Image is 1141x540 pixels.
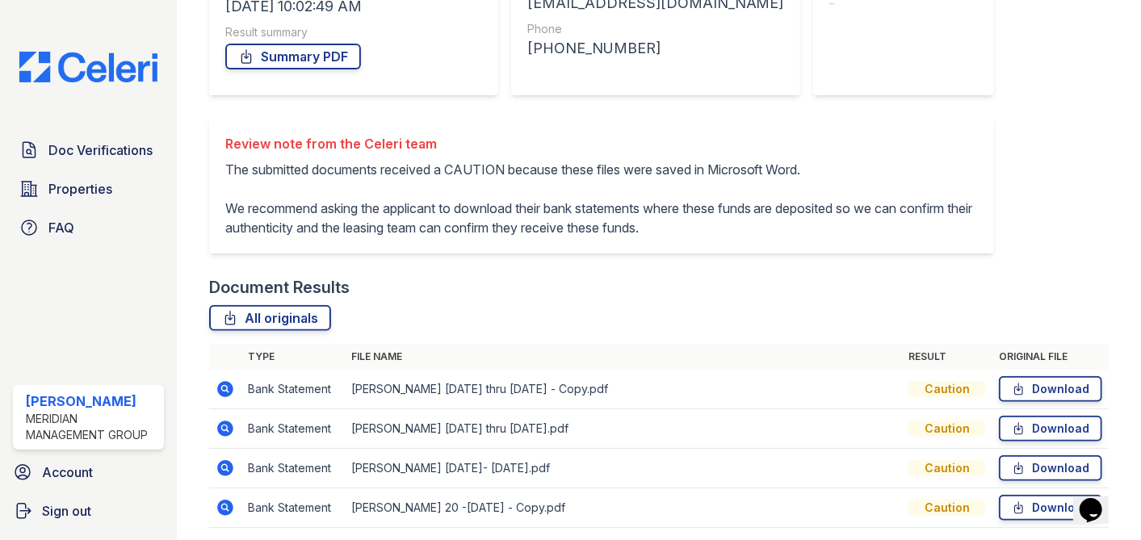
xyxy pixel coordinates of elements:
[345,449,902,488] td: [PERSON_NAME] [DATE]- [DATE].pdf
[6,495,170,527] a: Sign out
[6,52,170,82] img: CE_Logo_Blue-a8612792a0a2168367f1c8372b55b34899dd931a85d93a1a3d3e32e68fde9ad4.png
[42,501,91,521] span: Sign out
[13,173,164,205] a: Properties
[13,134,164,166] a: Doc Verifications
[241,409,345,449] td: Bank Statement
[48,218,74,237] span: FAQ
[345,488,902,528] td: [PERSON_NAME] 20 -[DATE] - Copy.pdf
[999,455,1102,481] a: Download
[241,344,345,370] th: Type
[241,488,345,528] td: Bank Statement
[13,211,164,244] a: FAQ
[26,391,157,411] div: [PERSON_NAME]
[999,416,1102,442] a: Download
[225,44,361,69] a: Summary PDF
[908,500,986,516] div: Caution
[48,140,153,160] span: Doc Verifications
[908,460,986,476] div: Caution
[908,381,986,397] div: Caution
[345,370,902,409] td: [PERSON_NAME] [DATE] thru [DATE] - Copy.pdf
[6,456,170,488] a: Account
[225,160,978,237] p: The submitted documents received a CAUTION because these files were saved in Microsoft Word. We r...
[999,495,1102,521] a: Download
[225,134,978,153] div: Review note from the Celeri team
[345,344,902,370] th: File name
[999,376,1102,402] a: Download
[527,37,784,60] div: [PHONE_NUMBER]
[48,179,112,199] span: Properties
[241,449,345,488] td: Bank Statement
[992,344,1109,370] th: Original file
[225,24,482,40] div: Result summary
[241,370,345,409] td: Bank Statement
[26,411,157,443] div: Meridian Management Group
[1073,475,1125,524] iframe: chat widget
[345,409,902,449] td: [PERSON_NAME] [DATE] thru [DATE].pdf
[209,305,331,331] a: All originals
[902,344,992,370] th: Result
[527,21,784,37] div: Phone
[908,421,986,437] div: Caution
[209,276,350,299] div: Document Results
[42,463,93,482] span: Account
